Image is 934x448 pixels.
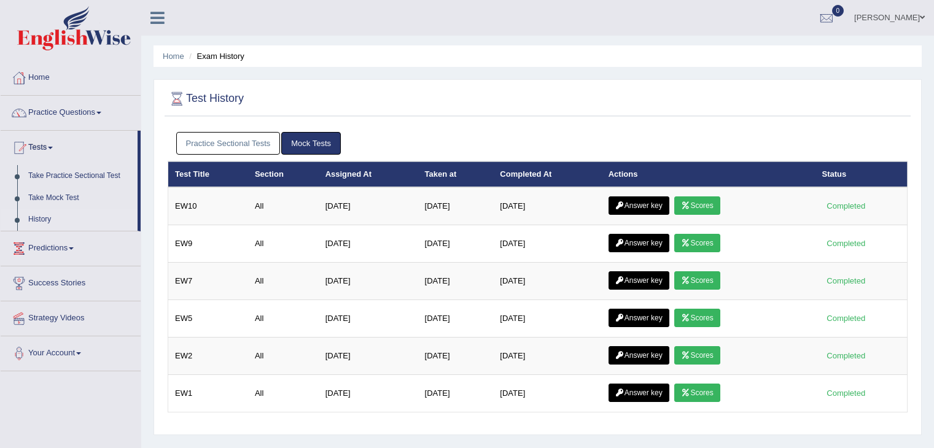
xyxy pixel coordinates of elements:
th: Completed At [493,161,601,187]
td: All [248,225,319,263]
a: Scores [674,309,720,327]
a: Take Practice Sectional Test [23,165,138,187]
div: Completed [822,312,870,325]
a: Scores [674,346,720,365]
td: All [248,187,319,225]
td: All [248,375,319,412]
td: [DATE] [493,225,601,263]
a: Practice Sectional Tests [176,132,281,155]
a: Mock Tests [281,132,341,155]
td: [DATE] [418,263,494,300]
td: [DATE] [319,187,418,225]
td: [DATE] [319,225,418,263]
a: Practice Questions [1,96,141,126]
td: [DATE] [418,225,494,263]
td: EW9 [168,225,248,263]
a: Scores [674,196,720,215]
th: Taken at [418,161,494,187]
td: [DATE] [418,300,494,338]
td: [DATE] [418,375,494,412]
a: Scores [674,271,720,290]
a: Answer key [609,384,669,402]
a: Home [1,61,141,91]
a: Take Mock Test [23,187,138,209]
a: Scores [674,234,720,252]
div: Completed [822,387,870,400]
a: Answer key [609,309,669,327]
div: Completed [822,349,870,362]
td: [DATE] [319,338,418,375]
td: [DATE] [493,338,601,375]
th: Assigned At [319,161,418,187]
td: EW1 [168,375,248,412]
th: Actions [602,161,815,187]
td: EW2 [168,338,248,375]
div: Completed [822,274,870,287]
td: [DATE] [319,375,418,412]
a: Your Account [1,336,141,367]
td: [DATE] [493,375,601,412]
a: Tests [1,131,138,161]
h2: Test History [168,90,244,108]
th: Section [248,161,319,187]
td: [DATE] [418,187,494,225]
div: Completed [822,199,870,212]
a: Answer key [609,196,669,215]
a: Answer key [609,234,669,252]
td: [DATE] [319,300,418,338]
td: All [248,300,319,338]
a: Home [163,52,184,61]
td: [DATE] [319,263,418,300]
td: EW10 [168,187,248,225]
th: Test Title [168,161,248,187]
a: Strategy Videos [1,301,141,332]
a: Answer key [609,271,669,290]
th: Status [815,161,908,187]
td: All [248,263,319,300]
a: Answer key [609,346,669,365]
a: Success Stories [1,266,141,297]
a: Scores [674,384,720,402]
td: [DATE] [418,338,494,375]
a: History [23,209,138,231]
td: EW5 [168,300,248,338]
td: [DATE] [493,300,601,338]
span: 0 [832,5,844,17]
td: [DATE] [493,187,601,225]
div: Completed [822,237,870,250]
a: Predictions [1,231,141,262]
td: EW7 [168,263,248,300]
td: [DATE] [493,263,601,300]
li: Exam History [186,50,244,62]
td: All [248,338,319,375]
